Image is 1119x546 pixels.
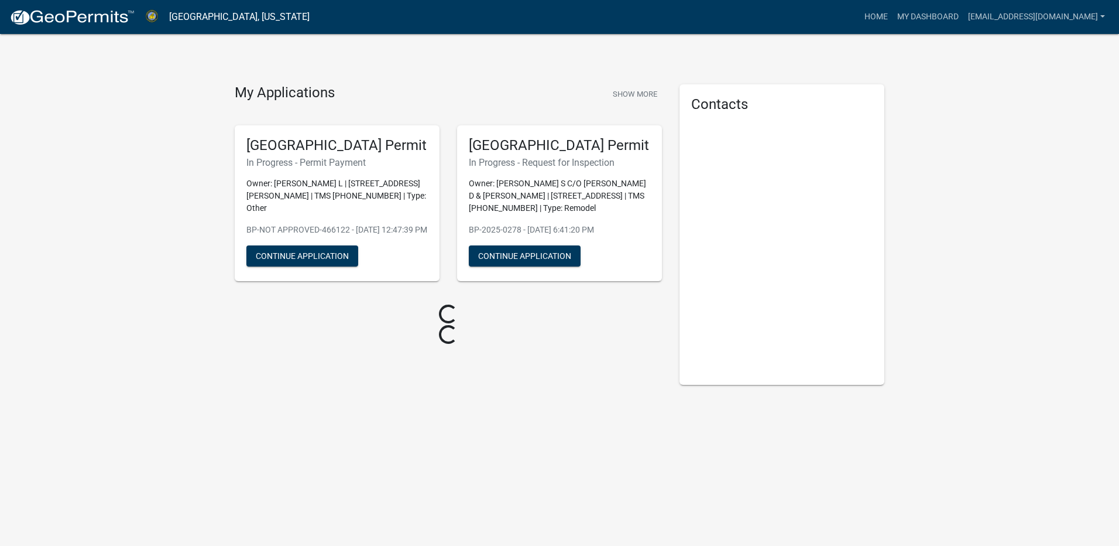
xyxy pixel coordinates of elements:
[469,137,650,154] h5: [GEOGRAPHIC_DATA] Permit
[235,84,335,102] h4: My Applications
[469,224,650,236] p: BP-2025-0278 - [DATE] 6:41:20 PM
[893,6,963,28] a: My Dashboard
[469,245,581,267] button: Continue Application
[963,6,1110,28] a: [EMAIL_ADDRESS][DOMAIN_NAME]
[246,157,428,168] h6: In Progress - Permit Payment
[169,7,310,27] a: [GEOGRAPHIC_DATA], [US_STATE]
[469,157,650,168] h6: In Progress - Request for Inspection
[246,137,428,154] h5: [GEOGRAPHIC_DATA] Permit
[246,178,428,214] p: Owner: [PERSON_NAME] L | [STREET_ADDRESS][PERSON_NAME] | TMS [PHONE_NUMBER] | Type: Other
[144,9,160,25] img: Abbeville County, South Carolina
[691,96,873,113] h5: Contacts
[469,178,650,214] p: Owner: [PERSON_NAME] S C/O [PERSON_NAME] D & [PERSON_NAME] | [STREET_ADDRESS] | TMS [PHONE_NUMBER...
[246,224,428,236] p: BP-NOT APPROVED-466122 - [DATE] 12:47:39 PM
[860,6,893,28] a: Home
[246,245,358,267] button: Continue Application
[608,84,662,104] button: Show More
